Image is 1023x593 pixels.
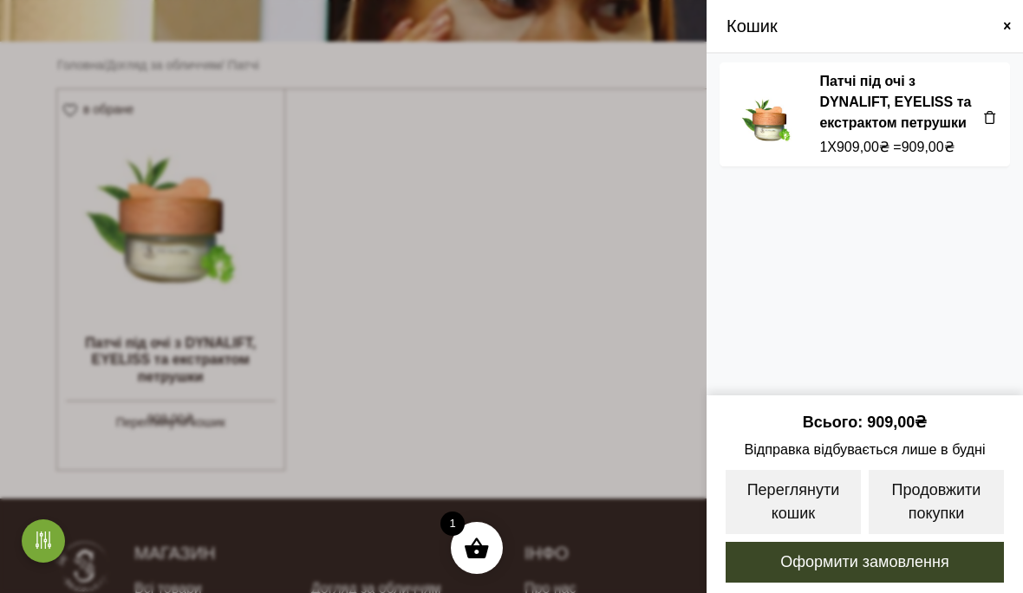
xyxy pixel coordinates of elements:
[724,439,1006,459] span: Відправка відбувається лише в будні
[727,13,778,39] span: Кошик
[724,540,1006,584] a: Оформити замовлення
[867,414,927,431] bdi: 909,00
[819,74,971,130] a: Патчі під очі з DYNALIFT, EYELISS та екстрактом петрушки
[915,414,927,431] span: ₴
[819,137,827,158] span: 1
[837,140,889,154] bdi: 909,00
[893,137,954,158] span: =
[819,137,974,158] div: X
[724,468,863,536] a: Переглянути кошик
[902,140,955,154] bdi: 909,00
[440,512,465,536] span: 1
[879,137,889,158] span: ₴
[867,468,1006,536] a: Продовжити покупки
[803,414,867,431] span: Всього
[944,137,955,158] span: ₴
